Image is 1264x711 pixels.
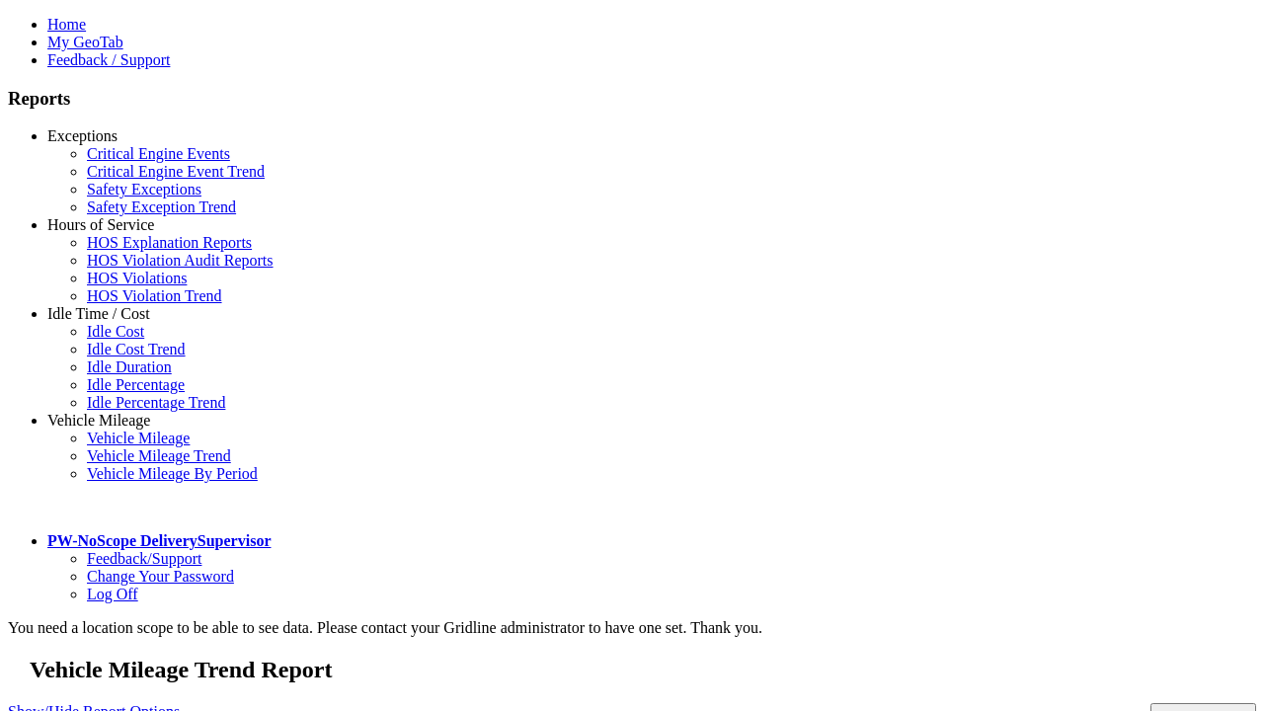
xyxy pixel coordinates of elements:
a: Idle Percentage Trend [87,394,225,411]
a: Feedback / Support [47,51,170,68]
a: Vehicle Mileage By Period [87,465,258,482]
a: Safety Exceptions [87,181,201,197]
a: Safety Exception Trend [87,198,236,215]
a: Critical Engine Event Trend [87,163,265,180]
a: My GeoTab [47,34,123,50]
a: HOS Violation Audit Reports [87,252,274,269]
a: Vehicle Mileage Trend [87,447,231,464]
a: Idle Cost Trend [87,341,186,357]
a: Idle Duration [87,358,172,375]
a: Log Off [87,586,138,602]
a: Vehicle Mileage [87,430,190,446]
a: HOS Explanation Reports [87,234,252,251]
a: Idle Cost [87,323,144,340]
h2: Vehicle Mileage Trend Report [30,657,1256,683]
h3: Reports [8,88,1256,110]
a: HOS Violations [87,270,187,286]
a: HOS Violation Trend [87,287,222,304]
a: Vehicle Mileage [47,412,150,429]
a: Home [47,16,86,33]
a: Idle Percentage [87,376,185,393]
a: Feedback/Support [87,550,201,567]
div: You need a location scope to be able to see data. Please contact your Gridline administrator to h... [8,619,1256,637]
a: Exceptions [47,127,118,144]
a: Hours of Service [47,216,154,233]
a: Change Your Password [87,568,234,585]
a: PW-NoScope DeliverySupervisor [47,532,271,549]
a: Critical Engine Events [87,145,230,162]
a: Idle Time / Cost [47,305,150,322]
